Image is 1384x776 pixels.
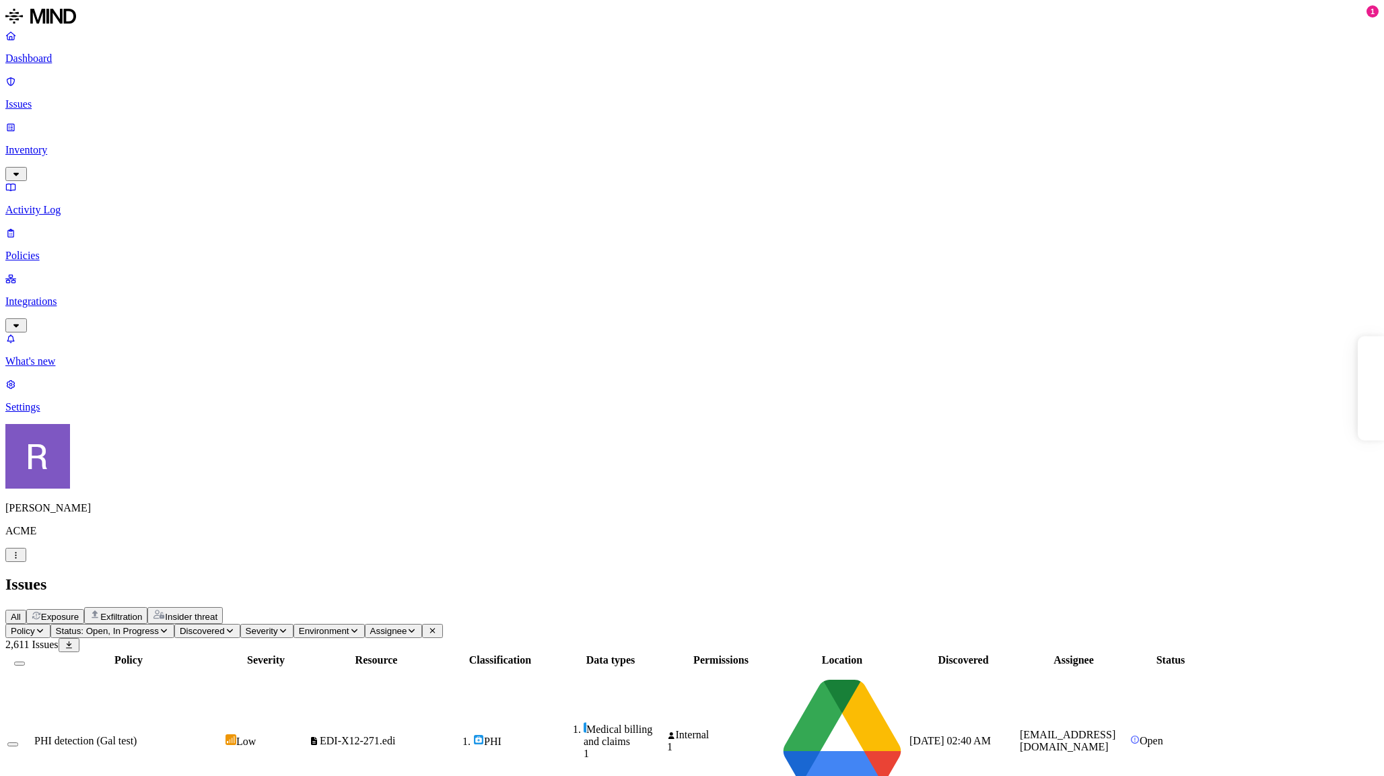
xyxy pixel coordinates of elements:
[5,250,1379,262] p: Policies
[557,654,664,666] div: Data types
[100,612,142,622] span: Exfiltration
[5,424,70,489] img: Rich Thompson
[5,98,1379,110] p: Issues
[1366,5,1379,17] div: 1
[667,741,775,753] div: 1
[1140,735,1163,746] span: Open
[584,722,664,748] div: Medical billing and claims
[5,639,59,650] span: 2,611 Issues
[5,355,1379,367] p: What's new
[5,204,1379,216] p: Activity Log
[1130,654,1211,666] div: Status
[370,626,407,636] span: Assignee
[1020,729,1115,752] span: [EMAIL_ADDRESS][DOMAIN_NAME]
[5,525,1379,537] p: ACME
[473,734,554,748] div: PHI
[473,734,484,745] img: phi.svg
[34,735,137,746] span: PHI detection (Gal test)
[41,612,79,622] span: Exposure
[180,626,225,636] span: Discovered
[584,748,664,760] div: 1
[584,722,586,733] img: phi-line.svg
[246,626,278,636] span: Severity
[1020,654,1128,666] div: Assignee
[226,734,236,745] img: severity-low.svg
[446,654,554,666] div: Classification
[667,729,775,741] div: Internal
[5,401,1379,413] p: Settings
[667,654,775,666] div: Permissions
[320,735,395,746] span: EDI-X12-271.edi
[5,52,1379,65] p: Dashboard
[34,654,223,666] div: Policy
[5,575,1379,594] h2: Issues
[909,735,991,746] span: [DATE] 02:40 AM
[1130,735,1140,744] img: status-open.svg
[299,626,349,636] span: Environment
[5,295,1379,308] p: Integrations
[11,612,21,622] span: All
[165,612,217,622] span: Insider threat
[5,5,76,27] img: MIND
[14,662,25,666] button: Select all
[7,742,18,746] button: Select row
[11,626,35,636] span: Policy
[236,736,256,747] span: Low
[909,654,1017,666] div: Discovered
[777,654,907,666] div: Location
[5,144,1379,156] p: Inventory
[309,654,444,666] div: Resource
[56,626,159,636] span: Status: Open, In Progress
[226,654,306,666] div: Severity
